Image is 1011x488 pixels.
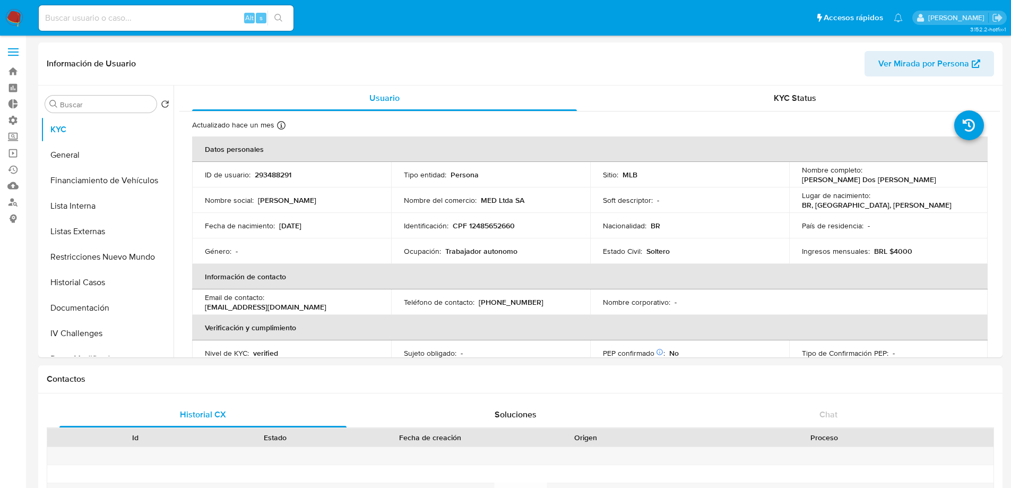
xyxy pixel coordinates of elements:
p: BR, [GEOGRAPHIC_DATA], [PERSON_NAME] [802,200,952,210]
p: - [868,221,870,230]
p: No [669,348,679,358]
p: MED Ltda SA [481,195,524,205]
button: Datos Modificados [41,346,174,372]
p: Sujeto obligado : [404,348,456,358]
p: [PERSON_NAME] Dos [PERSON_NAME] [802,175,936,184]
div: Estado [213,432,338,443]
p: Nombre social : [205,195,254,205]
button: KYC [41,117,174,142]
span: KYC Status [774,92,816,104]
p: nicolas.tyrkiel@mercadolibre.com [928,13,988,23]
span: s [260,13,263,23]
p: [PHONE_NUMBER] [479,297,543,307]
p: Identificación : [404,221,448,230]
input: Buscar [60,100,152,109]
p: MLB [623,170,637,179]
button: Volver al orden por defecto [161,100,169,112]
button: Restricciones Nuevo Mundo [41,244,174,270]
p: País de residencia : [802,221,863,230]
p: - [236,246,238,256]
p: verified [253,348,278,358]
a: Notificaciones [894,13,903,22]
p: Estado Civil : [603,246,642,256]
p: [DATE] [279,221,301,230]
button: General [41,142,174,168]
p: BRL $4000 [874,246,912,256]
p: Soft descriptor : [603,195,653,205]
button: Listas Externas [41,219,174,244]
a: Salir [992,12,1003,23]
button: Ver Mirada por Persona [865,51,994,76]
p: - [657,195,659,205]
p: Soltero [646,246,670,256]
h1: Información de Usuario [47,58,136,69]
p: 293488291 [255,170,291,179]
p: Nombre del comercio : [404,195,477,205]
span: Ver Mirada por Persona [878,51,969,76]
p: Persona [451,170,479,179]
th: Verificación y cumplimiento [192,315,988,340]
p: Nombre completo : [802,165,862,175]
p: PEP confirmado : [603,348,665,358]
p: [PERSON_NAME] [258,195,316,205]
p: Género : [205,246,231,256]
div: Proceso [663,432,986,443]
p: Tipo de Confirmación PEP : [802,348,888,358]
p: - [675,297,677,307]
span: Alt [245,13,254,23]
button: Historial Casos [41,270,174,295]
span: Soluciones [495,408,537,421]
div: Fecha de creación [352,432,508,443]
h1: Contactos [47,374,994,384]
p: Sitio : [603,170,618,179]
p: Ingresos mensuales : [802,246,870,256]
p: [EMAIL_ADDRESS][DOMAIN_NAME] [205,302,326,312]
th: Datos personales [192,136,988,162]
p: Email de contacto : [205,293,264,302]
p: CPF 12485652660 [453,221,515,230]
p: Teléfono de contacto : [404,297,474,307]
p: - [893,348,895,358]
p: Trabajador autonomo [445,246,517,256]
input: Buscar usuario o caso... [39,11,293,25]
p: Fecha de nacimiento : [205,221,275,230]
p: Actualizado hace un mes [192,120,274,130]
p: Nivel de KYC : [205,348,249,358]
p: Nombre corporativo : [603,297,670,307]
div: Origen [523,432,648,443]
p: Tipo entidad : [404,170,446,179]
p: Ocupación : [404,246,441,256]
button: Lista Interna [41,193,174,219]
span: Usuario [369,92,400,104]
div: Id [73,432,198,443]
button: Financiamiento de Vehículos [41,168,174,193]
th: Información de contacto [192,264,988,289]
button: Documentación [41,295,174,321]
span: Chat [819,408,837,421]
p: BR [651,221,660,230]
span: Accesos rápidos [824,12,883,23]
p: - [461,348,463,358]
p: ID de usuario : [205,170,250,179]
button: search-icon [267,11,289,25]
button: Buscar [49,100,58,108]
button: IV Challenges [41,321,174,346]
span: Historial CX [180,408,226,421]
p: Nacionalidad : [603,221,646,230]
p: Lugar de nacimiento : [802,191,870,200]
